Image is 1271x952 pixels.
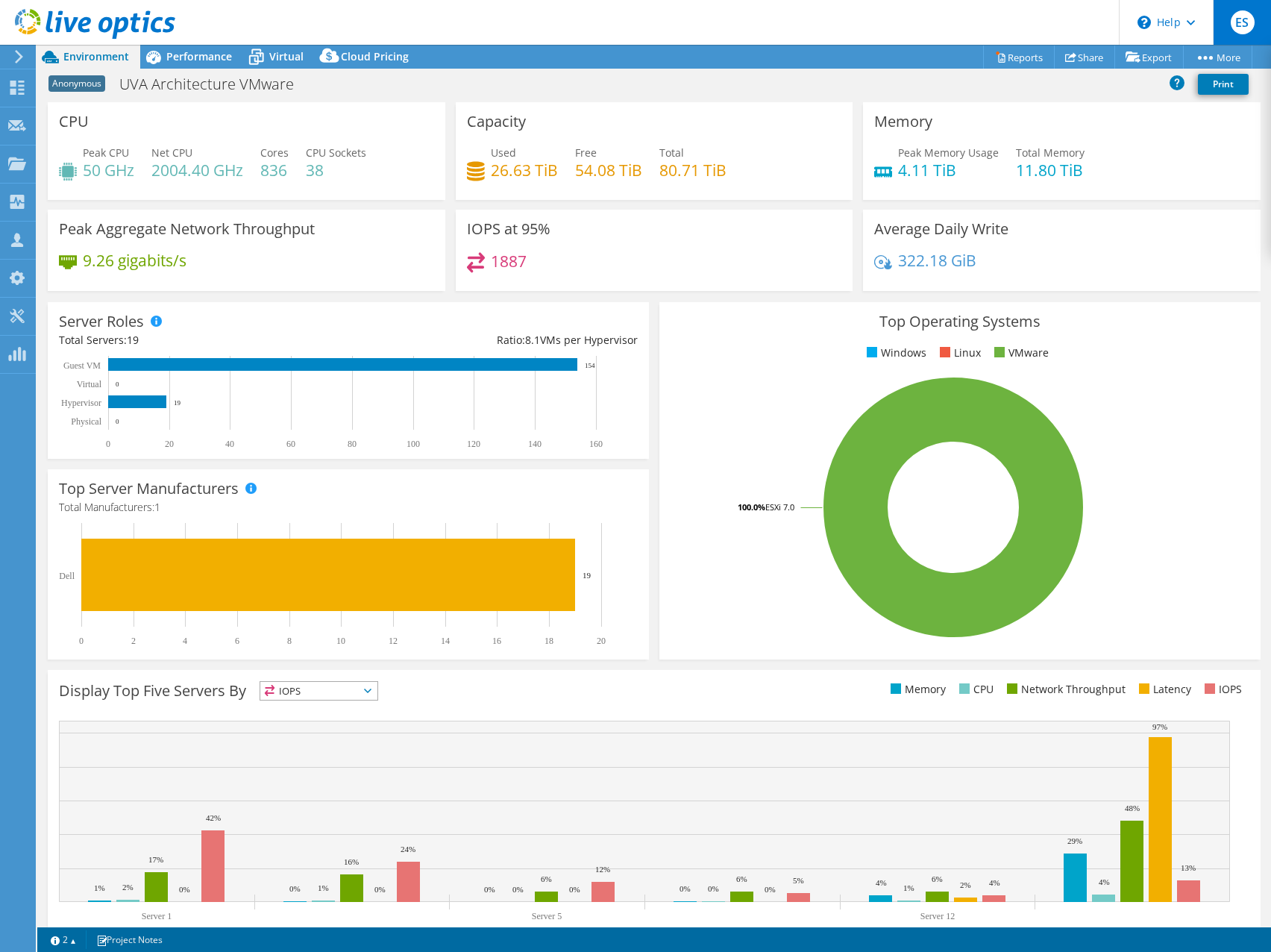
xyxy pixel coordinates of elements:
text: 4 [183,636,187,646]
svg: \n [1137,16,1151,29]
text: 13% [1181,863,1196,872]
text: 20 [597,636,606,646]
text: 0% [289,884,301,893]
span: Performance [166,49,232,63]
text: 16% [344,857,359,866]
text: 80 [348,439,357,449]
text: 0% [765,885,776,894]
li: Linux [936,345,981,361]
tspan: 100.0% [738,501,765,513]
text: 6% [736,874,747,883]
span: Free [575,145,597,160]
text: 5% [793,876,804,885]
tspan: ESXi 7.0 [765,501,794,513]
text: Dell [59,571,75,581]
text: 10 [336,636,345,646]
h3: Capacity [467,113,526,130]
h4: 836 [260,162,289,178]
text: 0% [569,885,580,894]
text: Other [1122,927,1142,937]
h1: UVA Architecture VMware [113,76,317,93]
text: 0% [708,884,719,893]
text: 19 [583,571,591,580]
text: 29% [1067,836,1082,845]
span: ES [1231,10,1255,34]
a: Share [1054,46,1115,69]
text: 0% [179,885,190,894]
span: Anonymous [48,75,105,92]
text: 2% [122,883,134,892]
text: 48% [1125,804,1140,812]
text: 4% [1099,877,1110,886]
a: Print [1198,74,1249,95]
span: 8.1 [525,333,540,347]
text: 154 [585,362,595,369]
div: Ratio: VMs per Hypervisor [348,332,638,348]
text: 1% [318,883,329,892]
text: Server 1 [142,911,172,921]
span: Peak CPU [83,145,129,160]
text: Hypervisor [61,398,101,408]
text: 2% [960,880,971,889]
text: Server 5 [532,911,562,921]
a: Project Notes [86,930,173,949]
span: Cores [260,145,289,160]
span: Total Memory [1016,145,1085,160]
text: 160 [589,439,603,449]
h4: 26.63 TiB [491,162,558,178]
text: 2 [131,636,136,646]
span: Peak Memory Usage [898,145,999,160]
h4: 1887 [491,253,527,269]
a: Reports [983,46,1055,69]
text: 97% [1152,722,1167,731]
text: 1% [903,883,914,892]
text: 4% [989,878,1000,887]
text: Virtual [77,379,102,389]
h3: Server Roles [59,313,144,330]
a: More [1183,46,1252,69]
h4: 80.71 TiB [659,162,726,178]
text: 1% [94,883,105,892]
span: 1 [154,500,160,514]
h4: 11.80 TiB [1016,162,1085,178]
text: 0 [106,439,110,449]
li: CPU [955,681,994,698]
text: 12% [595,865,610,874]
text: 0 [79,636,84,646]
text: 100 [407,439,420,449]
h3: Average Daily Write [874,221,1008,237]
li: Windows [863,345,926,361]
li: Latency [1135,681,1191,698]
h3: CPU [59,113,89,130]
text: Guest VM [63,360,101,371]
h3: Top Operating Systems [671,313,1249,330]
h4: 54.08 TiB [575,162,642,178]
text: 4% [876,878,887,887]
text: 0 [116,381,119,388]
text: 42% [206,813,221,822]
text: 20 [165,439,174,449]
text: 12 [389,636,398,646]
li: IOPS [1201,681,1242,698]
text: Physical [71,416,101,427]
text: 40 [225,439,234,449]
text: 24% [401,845,415,854]
text: 16 [492,636,501,646]
text: 6% [932,874,943,883]
text: 8 [287,636,292,646]
text: 140 [528,439,542,449]
span: Total [659,145,684,160]
text: Server 6 [727,927,757,937]
text: 6% [541,874,552,883]
text: 14 [441,636,450,646]
h4: 322.18 GiB [898,252,976,269]
text: 120 [467,439,480,449]
text: 0% [374,885,386,894]
text: 19 [174,399,181,407]
h4: 38 [306,162,366,178]
text: 17% [148,855,163,864]
span: Cloud Pricing [341,49,409,63]
span: Used [491,145,516,160]
text: 60 [286,439,295,449]
h4: Total Manufacturers: [59,499,638,516]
